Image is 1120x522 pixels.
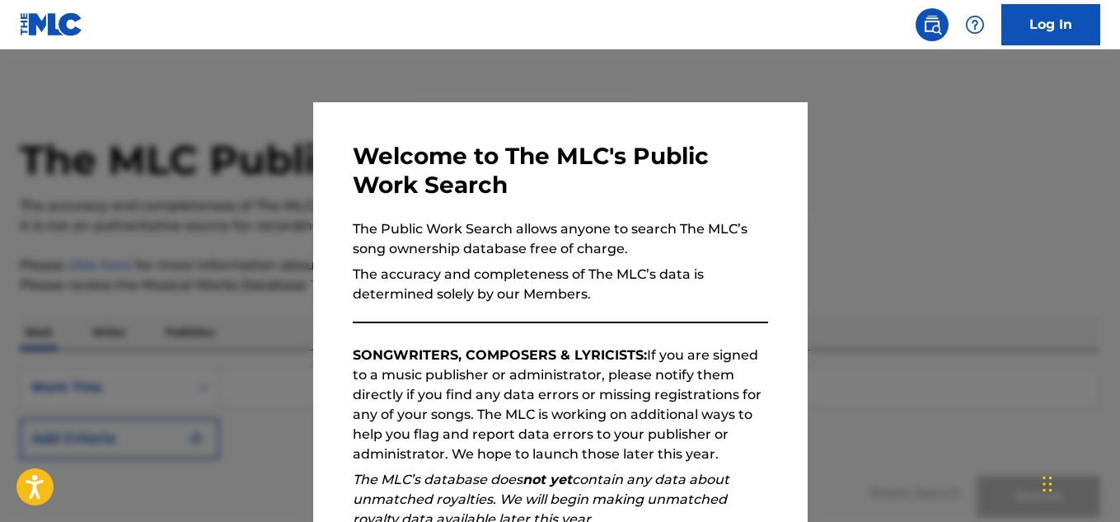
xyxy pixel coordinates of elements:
strong: SONGWRITERS, COMPOSERS & LYRICISTS: [353,347,647,363]
p: The accuracy and completeness of The MLC’s data is determined solely by our Members. [353,265,768,304]
p: If you are signed to a music publisher or administrator, please notify them directly if you find ... [353,346,768,464]
img: MLC Logo [20,12,83,36]
a: Public Search [916,8,949,41]
a: Log In [1001,4,1100,45]
strong: not yet [523,472,572,487]
iframe: Chat Widget [1038,443,1120,522]
div: Help [958,8,991,41]
img: help [965,15,985,35]
img: search [922,15,942,35]
div: Drag [1043,459,1052,509]
p: The Public Work Search allows anyone to search The MLC’s song ownership database free of charge. [353,219,768,259]
h3: Welcome to The MLC's Public Work Search [353,142,768,200]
